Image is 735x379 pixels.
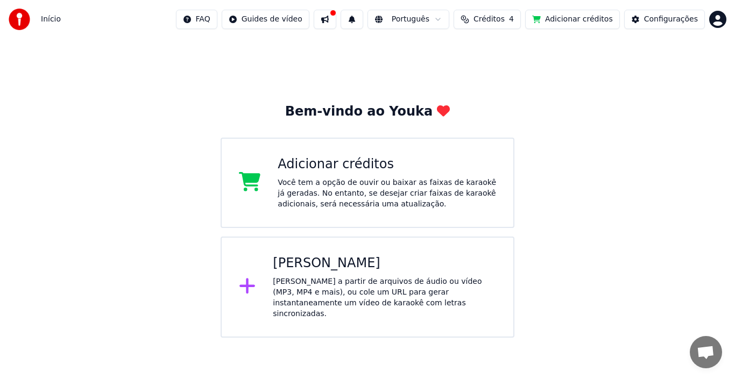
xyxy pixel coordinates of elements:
span: Início [41,14,61,25]
button: Adicionar créditos [525,10,620,29]
div: [PERSON_NAME] [273,255,496,272]
div: Você tem a opção de ouvir ou baixar as faixas de karaokê já geradas. No entanto, se desejar criar... [278,177,496,210]
div: Configurações [644,14,698,25]
div: Bate-papo aberto [690,336,722,368]
button: Guides de vídeo [222,10,309,29]
img: youka [9,9,30,30]
span: 4 [509,14,514,25]
div: [PERSON_NAME] a partir de arquivos de áudio ou vídeo (MP3, MP4 e mais), ou cole um URL para gerar... [273,276,496,319]
button: FAQ [176,10,217,29]
div: Adicionar créditos [278,156,496,173]
div: Bem-vindo ao Youka [285,103,450,120]
button: Configurações [624,10,705,29]
span: Créditos [473,14,505,25]
nav: breadcrumb [41,14,61,25]
button: Créditos4 [454,10,521,29]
